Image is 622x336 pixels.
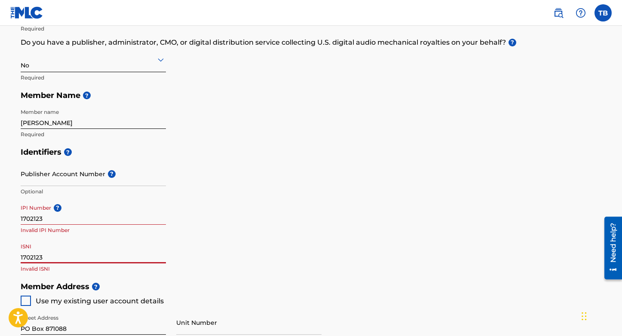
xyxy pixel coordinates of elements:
div: User Menu [594,4,612,21]
span: Use my existing user account details [36,297,164,305]
p: Required [21,74,166,82]
span: ? [108,170,116,178]
p: Optional [21,188,166,195]
p: Required [21,25,166,33]
img: search [553,8,564,18]
h5: Member Name [21,86,602,105]
h5: Member Address [21,278,602,296]
p: Required [21,131,166,138]
div: No [21,49,166,70]
div: Help [572,4,589,21]
a: Public Search [550,4,567,21]
span: ? [92,283,100,290]
span: ? [509,39,516,46]
h5: Identifiers [21,143,602,162]
p: Invalid ISNI [21,265,166,273]
div: Drag [582,303,587,329]
span: ? [64,148,72,156]
iframe: Resource Center [598,213,622,282]
iframe: Chat Widget [579,295,622,336]
p: Invalid IPI Number [21,226,166,234]
span: ? [54,204,61,212]
span: ? [83,92,91,99]
img: MLC Logo [10,6,43,19]
img: help [576,8,586,18]
p: Do you have a publisher, administrator, CMO, or digital distribution service collecting U.S. digi... [21,37,602,48]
